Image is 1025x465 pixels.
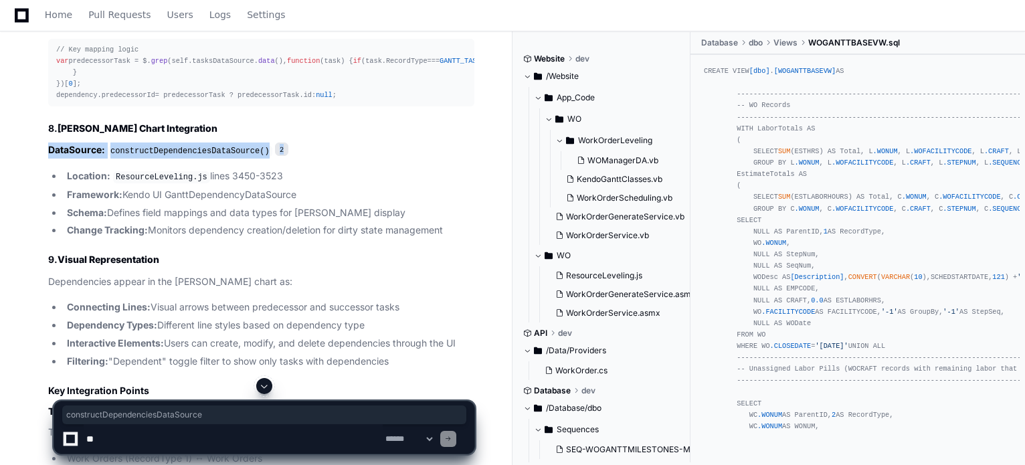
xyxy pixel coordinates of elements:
span: '-1' [881,308,898,316]
strong: Schema: [67,207,107,218]
button: WorkOrderGenerateService.asmx [550,285,694,304]
strong: [PERSON_NAME] Chart Integration [58,122,217,134]
li: lines 3450-3523 [63,169,474,185]
span: App_Code [557,92,595,103]
span: .WONUM [761,239,786,247]
svg: Directory [555,111,563,127]
span: WorkOrderLeveling [578,135,652,146]
span: if [353,57,361,65]
span: constructDependenciesDataSource [66,409,462,420]
button: WorkOrder.cs [539,361,672,380]
strong: Filtering: [67,355,108,367]
span: ResourceLeveling.js [566,270,642,281]
li: Defines field mappings and data types for [PERSON_NAME] display [63,205,474,221]
strong: Change Tracking: [67,224,148,236]
h2: 9. [48,253,474,266]
span: '[DATE]' [815,342,848,350]
span: task [324,57,341,65]
span: WO [557,250,571,261]
span: grep [151,57,168,65]
span: 121 [992,273,1004,281]
span: SUM [778,147,790,155]
span: Settings [247,11,285,19]
span: WorkOrderGenerateService.vb [566,211,684,222]
span: Home [45,11,72,19]
span: function [287,57,320,65]
svg: Directory [534,68,542,84]
button: KendoGanttClasses.vb [561,170,684,189]
button: WorkOrderService.vb [550,226,684,245]
span: Views [773,37,798,48]
strong: Interactive Elements: [67,337,164,349]
span: WOGANTTBASEVW.sql [808,37,900,48]
span: WorkOrder.cs [555,365,608,376]
span: .CRAFT [906,159,931,167]
svg: Directory [545,90,553,106]
button: /Website [523,66,680,87]
li: Different line styles based on dependency type [63,318,474,333]
span: tasksDataSource [192,57,254,65]
span: [WOGANTTBASEVW] [774,67,836,75]
span: /Data/Providers [546,345,606,356]
button: WorkOrderLeveling [555,130,692,151]
span: .CRAFT [984,147,1009,155]
span: WO [567,114,581,124]
button: WO [534,245,691,266]
li: Visual arrows between predecessor and successor tasks [63,300,474,315]
span: .WONUM [795,205,820,213]
span: /Website [546,71,579,82]
button: App_Code [534,87,691,108]
span: Logs [209,11,231,19]
li: Kendo UI GanttDependencyDataSource [63,187,474,203]
span: .FACILITYCODE [761,308,815,316]
span: .CLOSEDATE [770,342,812,350]
div: predecessorTask = $. (self. . (), ( ) { (task. === . && currentDependency. === task. || task. ===... [56,44,466,102]
span: var [56,57,68,65]
span: WorkOrderService.asmx [566,308,660,318]
span: 0.0 [811,296,823,304]
span: // Key mapping logic [56,45,138,54]
span: [Description] [790,273,844,281]
span: .WOFACILITYCODE [832,205,893,213]
span: Website [534,54,565,64]
span: '-1' [943,308,959,316]
span: 1 [824,227,828,236]
strong: Visual Representation [58,254,159,265]
li: Monitors dependency creation/deletion for dirty state management [63,223,474,238]
span: .CRAFT [906,205,931,213]
span: WorkOrderScheduling.vb [577,193,672,203]
button: WorkOrderScheduling.vb [561,189,684,207]
span: Database [701,37,738,48]
li: Users can create, modify, and delete dependencies through the UI [63,336,474,351]
span: WOManagerDA.vb [587,155,658,166]
span: .WOFACILITYCODE [910,147,971,155]
span: WorkOrderService.vb [566,230,649,241]
svg: Directory [566,132,574,149]
span: .WONUM [902,193,927,201]
p: Dependencies appear in the [PERSON_NAME] chart as: [48,274,474,290]
code: constructDependenciesDataSource() [108,145,272,157]
h2: 8. [48,122,474,135]
button: WOManagerDA.vb [571,151,684,170]
li: "Dependent" toggle filter to show only tasks with dependencies [63,354,474,369]
span: [dbo] [749,67,770,75]
span: GANTT_TASK_TYPES [440,57,506,65]
span: dev [575,54,589,64]
code: ResourceLeveling.js [113,171,210,183]
span: predecessorId [102,91,155,99]
button: WorkOrderService.asmx [550,304,694,322]
span: Users [167,11,193,19]
span: dev [558,328,572,339]
span: RecordType [386,57,428,65]
strong: Dependency Types: [67,319,157,331]
strong: Connecting Lines: [67,301,151,312]
button: ResourceLeveling.js [550,266,694,285]
svg: Directory [545,248,553,264]
span: .WONUM [873,147,898,155]
strong: DataSource: [48,144,105,155]
span: id [304,91,312,99]
span: VARCHAR [881,273,910,281]
span: .STEPNUM [943,159,975,167]
span: API [534,328,547,339]
span: Pull Requests [88,11,151,19]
